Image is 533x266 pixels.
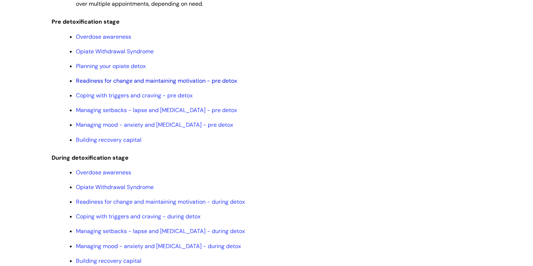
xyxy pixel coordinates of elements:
[76,77,237,84] a: Readiness for change and maintaining motivation - pre detox
[76,121,233,129] a: Managing mood - anxiety and [MEDICAL_DATA] - pre detox
[76,242,241,250] a: Managing mood - anxiety and [MEDICAL_DATA] - during detox
[76,227,245,235] a: Managing setbacks - lapse and [MEDICAL_DATA] - during detox
[76,213,201,220] a: Coping with triggers and craving - during detox
[76,183,154,191] a: Opiate Withdrawal Syndrome
[76,106,237,114] a: Managing setbacks - lapse and [MEDICAL_DATA] - pre detox
[76,92,193,99] a: Coping with triggers and craving - pre detox
[52,154,129,161] span: During detoxification stage
[76,62,146,70] a: Planning your opiate detox
[76,136,141,144] a: Building recovery capital
[76,33,131,40] a: Overdose awareness
[52,18,120,25] span: Pre detoxification stage
[76,48,154,55] a: Opiate Withdrawal Syndrome
[76,169,131,176] a: Overdose awareness
[76,198,245,205] a: Readiness for change and maintaining motivation - during detox
[76,257,141,265] a: Building recovery capital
